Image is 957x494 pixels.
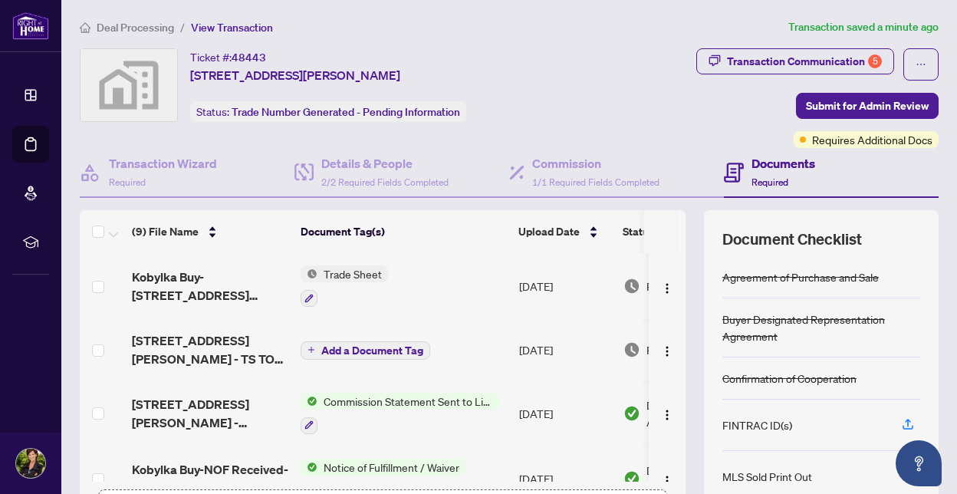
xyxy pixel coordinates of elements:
span: Pending Review [646,341,723,358]
button: Logo [655,338,679,362]
img: Status Icon [301,393,317,410]
img: Profile Icon [16,449,45,478]
button: Status IconTrade Sheet [301,265,388,307]
span: Commission Statement Sent to Listing Brokerage [317,393,499,410]
td: [DATE] [513,380,617,446]
span: Trade Number Generated - Pending Information [232,105,460,119]
button: Transaction Communication5 [696,48,894,74]
th: Document Tag(s) [294,210,512,253]
img: Document Status [623,341,640,358]
img: Document Status [623,278,640,295]
span: ellipsis [916,59,926,70]
span: Deal Processing [97,21,174,35]
img: Document Status [623,470,640,487]
button: Submit for Admin Review [796,93,939,119]
img: Logo [661,409,673,421]
th: Upload Date [512,210,617,253]
span: Upload Date [518,223,580,240]
th: Status [617,210,747,253]
span: View Transaction [191,21,273,35]
th: (9) File Name [126,210,294,253]
div: Agreement of Purchase and Sale [722,268,879,285]
img: Logo [661,345,673,357]
img: logo [12,12,49,40]
span: Requires Additional Docs [812,131,932,148]
h4: Documents [751,154,815,173]
button: Logo [655,401,679,426]
span: Pending Review [646,278,723,295]
img: svg%3e [81,49,177,121]
div: MLS Sold Print Out [722,468,812,485]
span: Kobylka Buy-[STREET_ADDRESS][PERSON_NAME]-Trade Sheet Signed_[DATE] 10_44_48.pdf [132,268,288,305]
div: Buyer Designated Representation Agreement [722,311,920,344]
button: Open asap [896,440,942,486]
span: home [80,22,90,33]
span: 1/1 Required Fields Completed [532,176,659,188]
span: [STREET_ADDRESS][PERSON_NAME] [190,66,400,84]
h4: Commission [532,154,659,173]
td: [DATE] [513,253,617,319]
button: Add a Document Tag [301,340,430,360]
div: Ticket #: [190,48,266,66]
img: Logo [661,282,673,295]
button: Add a Document Tag [301,341,430,360]
article: Transaction saved a minute ago [788,18,939,36]
span: [STREET_ADDRESS][PERSON_NAME] - TS TO BE REVIEWED.pdf [132,331,288,368]
span: Required [751,176,788,188]
h4: Transaction Wizard [109,154,217,173]
div: Transaction Communication [727,49,882,74]
div: Confirmation of Cooperation [722,370,857,387]
div: Status: [190,101,466,122]
span: Notice of Fulfillment / Waiver [317,459,465,476]
span: (9) File Name [132,223,199,240]
button: Status IconCommission Statement Sent to Listing Brokerage [301,393,499,434]
img: Logo [661,475,673,487]
td: [DATE] [513,319,617,380]
span: [STREET_ADDRESS][PERSON_NAME] - INVOICE.pdf [132,395,288,432]
span: Document Approved [646,397,742,430]
div: FINTRAC ID(s) [722,417,792,433]
li: / [180,18,185,36]
button: Logo [655,274,679,298]
img: Status Icon [301,459,317,476]
div: 5 [868,54,882,68]
span: 48443 [232,51,266,64]
span: Required [109,176,146,188]
span: Submit for Admin Review [806,94,929,118]
h4: Details & People [321,154,449,173]
span: Trade Sheet [317,265,388,282]
span: 2/2 Required Fields Completed [321,176,449,188]
span: plus [307,346,315,354]
img: Status Icon [301,265,317,282]
button: Logo [655,466,679,491]
span: Add a Document Tag [321,345,423,356]
span: Document Checklist [722,229,862,250]
span: Status [623,223,654,240]
img: Document Status [623,405,640,422]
